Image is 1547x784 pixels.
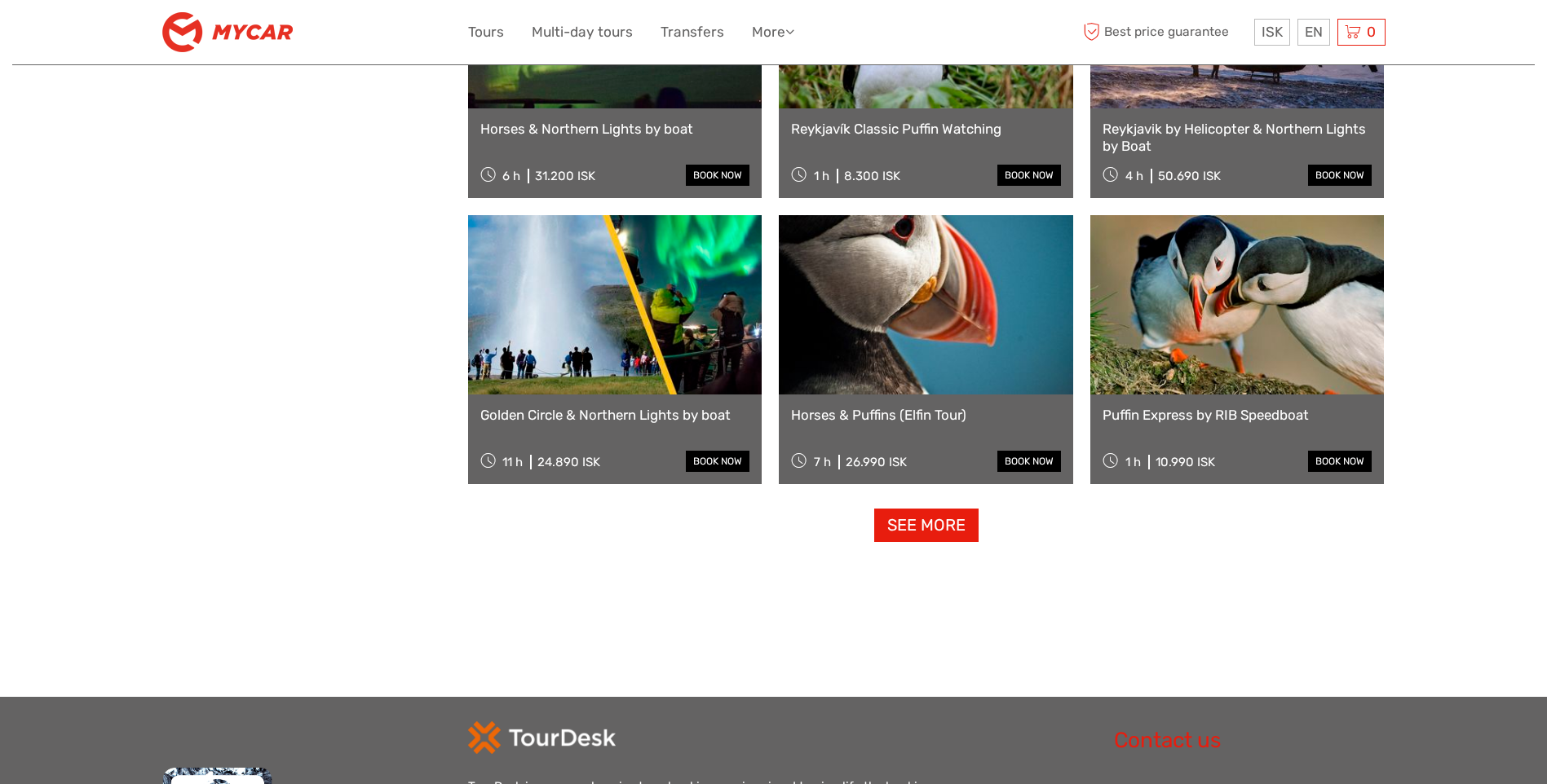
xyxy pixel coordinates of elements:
span: 7 h [814,455,831,469]
a: book now [686,451,749,472]
p: We're away right now. Please check back later! [23,29,184,42]
span: 1 h [1125,455,1141,469]
div: 50.690 ISK [1158,169,1221,183]
img: td-logo-white.png [468,721,616,754]
a: Horses & Puffins (Elfin Tour) [791,407,1061,423]
span: 0 [1364,24,1378,40]
div: 8.300 ISK [844,169,900,183]
div: 24.890 ISK [537,455,600,469]
div: 10.990 ISK [1156,455,1215,469]
a: Multi-day tours [532,20,633,44]
span: 4 h [1125,169,1143,183]
span: 1 h [814,169,829,183]
div: EN [1297,19,1330,46]
span: ISK [1262,24,1283,40]
div: 31.200 ISK [535,169,595,183]
span: 11 h [502,455,523,469]
button: Open LiveChat chat widget [188,25,207,45]
a: Tours [468,20,504,44]
a: Puffin Express by RIB Speedboat [1103,407,1372,423]
div: 26.990 ISK [846,455,907,469]
h2: Contact us [1114,728,1386,754]
span: Best price guarantee [1080,19,1250,46]
a: See more [874,509,979,542]
img: 3195-1797b0cd-02a8-4b19-8eb3-e1b3e2a469b3_logo_small.png [162,12,293,52]
a: Horses & Northern Lights by boat [480,121,750,137]
a: book now [686,165,749,186]
a: book now [997,165,1061,186]
a: More [752,20,794,44]
a: book now [997,451,1061,472]
a: book now [1308,165,1372,186]
a: book now [1308,451,1372,472]
a: Transfers [661,20,724,44]
a: Golden Circle & Northern Lights by boat [480,407,750,423]
a: Reykjavik by Helicopter & Northern Lights by Boat [1103,121,1372,154]
span: 6 h [502,169,520,183]
a: Reykjavík Classic Puffin Watching [791,121,1061,137]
